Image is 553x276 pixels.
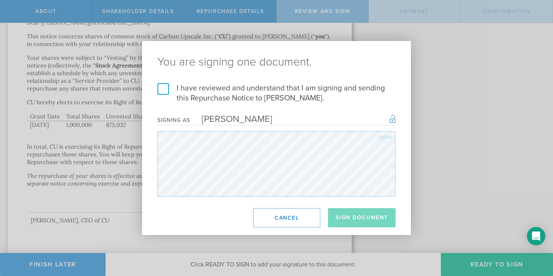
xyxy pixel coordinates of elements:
div: [PERSON_NAME] [190,113,272,125]
div: Open Intercom Messenger [527,227,545,245]
button: Sign Document [328,208,396,227]
label: I have reviewed and understand that I am signing and sending this Repurchase Notice to [PERSON_NA... [157,83,396,103]
button: Cancel [253,208,320,227]
ng-pluralize: You are signing one document. [157,56,396,68]
div: Signing as [157,117,190,123]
